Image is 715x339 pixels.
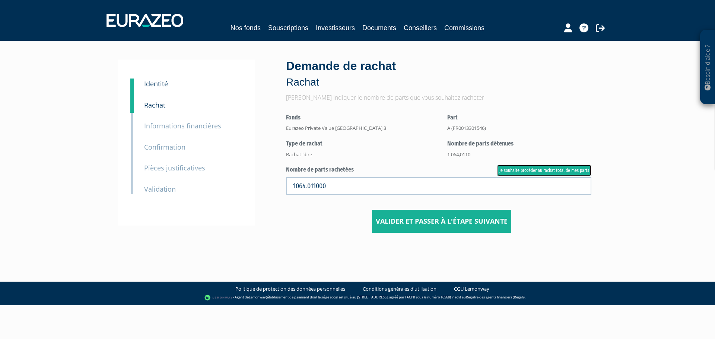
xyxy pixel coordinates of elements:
a: Je souhaite procéder au rachat total de mes parts [497,165,591,176]
img: logo-lemonway.png [204,294,233,301]
label: Type de rachat [286,140,436,148]
label: Part [447,113,592,122]
div: Eurazeo Private Value [GEOGRAPHIC_DATA] 3 [286,125,436,132]
a: Registre des agents financiers (Regafi) [466,295,525,300]
small: Validation [144,185,176,194]
small: Pièces justificatives [144,163,205,172]
a: Lemonway [249,295,266,300]
div: Demande de rachat [286,58,597,90]
div: - Agent de (établissement de paiement dont le siège social est situé au [STREET_ADDRESS], agréé p... [7,294,708,301]
div: Rachat libre [286,151,436,158]
a: Politique de protection des données personnelles [235,285,345,292]
img: 1732889491-logotype_eurazeo_blanc_rvb.png [107,14,183,27]
a: Documents [362,23,396,33]
a: Souscriptions [268,23,308,33]
a: 1 [130,79,134,93]
a: Conditions générales d'utilisation [363,285,436,292]
label: Nombre de parts détenues [447,140,592,148]
button: Valider et passer à l'étape suivante [372,210,511,233]
label: Fonds [286,113,436,122]
small: Rachat [144,100,165,109]
a: Conseillers [404,23,437,33]
small: Identité [144,79,168,88]
a: Commissions [444,23,484,33]
p: [PERSON_NAME] indiquer le nombre de parts que vous souhaitez racheter [286,93,597,102]
a: CGU Lemonway [454,285,489,292]
div: 1 064,0110 [447,151,592,158]
a: Investisseurs [316,23,355,33]
p: Besoin d'aide ? [703,34,712,101]
label: Nombre de parts rachetées [286,166,591,174]
div: A (FR0013301546) [447,125,592,132]
small: Informations financières [144,121,221,130]
p: Rachat [286,75,597,90]
small: Confirmation [144,143,185,151]
a: Nos fonds [231,23,261,33]
a: 2 [130,90,134,113]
